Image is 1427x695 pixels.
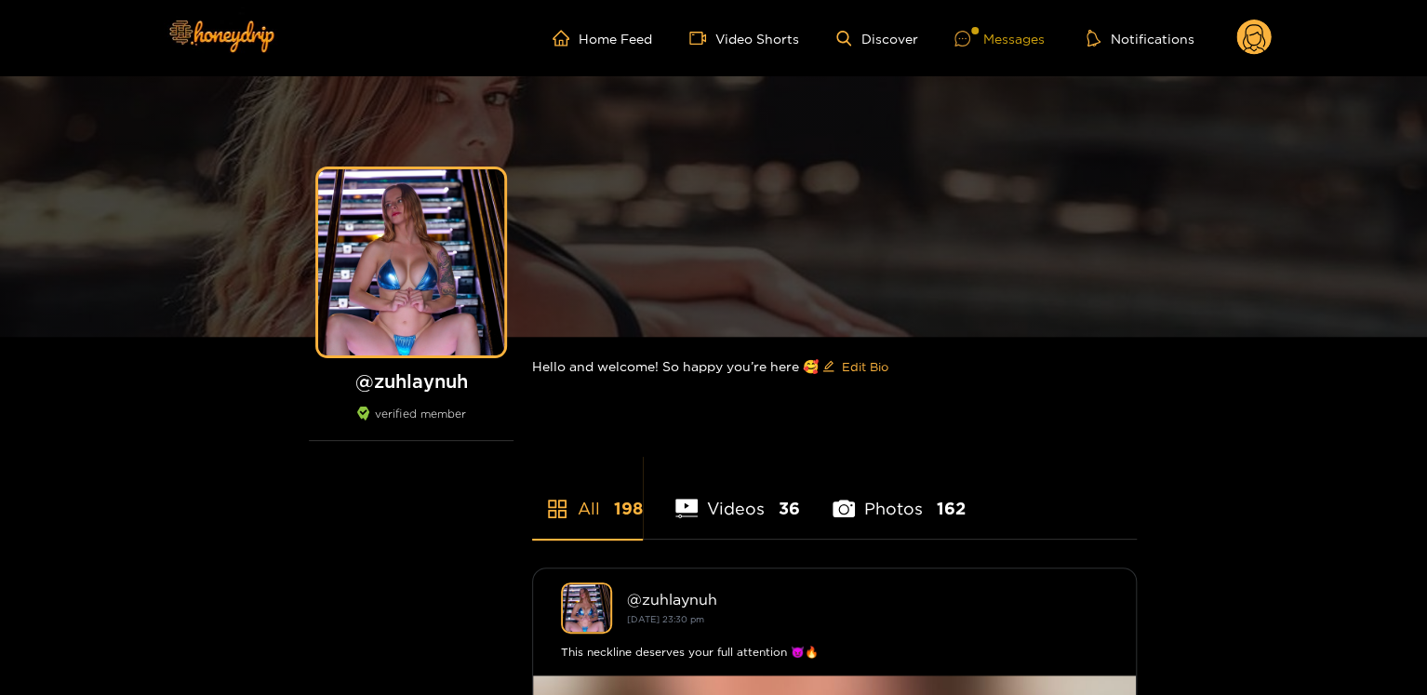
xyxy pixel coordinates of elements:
img: zuhlaynuh [561,582,612,634]
li: Videos [675,455,800,539]
button: editEdit Bio [819,352,892,381]
li: Photos [833,455,966,539]
a: Video Shorts [689,30,799,47]
button: Notifications [1081,29,1199,47]
span: Edit Bio [842,357,888,376]
a: Discover [836,31,917,47]
div: verified member [309,407,513,441]
a: Home Feed [553,30,652,47]
h1: @ zuhlaynuh [309,369,513,393]
span: 198 [614,497,643,520]
small: [DATE] 23:30 pm [627,614,704,624]
span: 36 [779,497,800,520]
div: Hello and welcome! So happy you’re here 🥰 [532,337,1137,396]
li: All [532,455,643,539]
div: Messages [954,28,1044,49]
span: video-camera [689,30,715,47]
div: This neckline deserves your full attention 😈🔥 [561,643,1108,662]
span: edit [822,360,834,374]
span: home [553,30,579,47]
span: 162 [937,497,966,520]
span: appstore [546,498,568,520]
div: @ zuhlaynuh [627,591,1108,608]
